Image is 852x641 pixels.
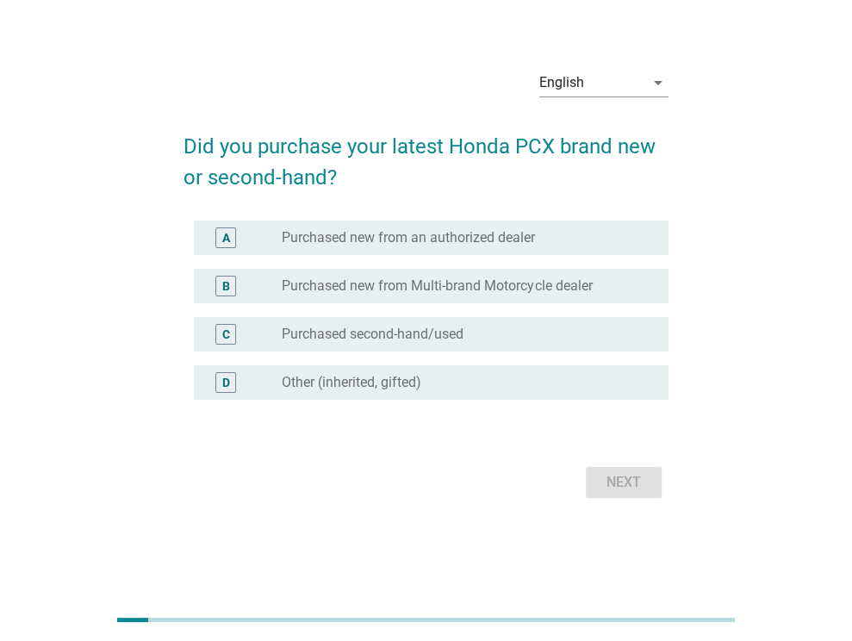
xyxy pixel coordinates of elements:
[648,72,669,93] i: arrow_drop_down
[282,229,535,246] label: Purchased new from an authorized dealer
[222,277,230,296] div: B
[183,114,669,193] h2: Did you purchase your latest Honda PCX brand new or second-hand?
[222,229,230,247] div: A
[282,277,592,295] label: Purchased new from Multi-brand Motorcycle dealer
[222,374,230,392] div: D
[282,374,421,391] label: Other (inherited, gifted)
[539,75,584,90] div: English
[282,326,463,343] label: Purchased second-hand/used
[222,326,230,344] div: C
